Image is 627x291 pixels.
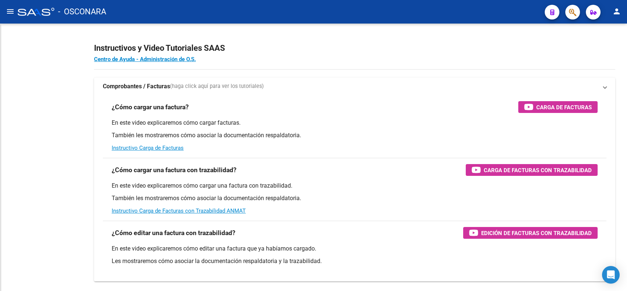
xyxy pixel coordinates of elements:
h2: Instructivos y Video Tutoriales SAAS [94,41,615,55]
span: Edición de Facturas con Trazabilidad [481,228,592,238]
button: Carga de Facturas con Trazabilidad [466,164,598,176]
span: (haga click aquí para ver los tutoriales) [170,82,264,91]
h3: ¿Cómo cargar una factura? [112,102,189,112]
a: Centro de Ayuda - Administración de O.S. [94,56,196,63]
strong: Comprobantes / Facturas [103,82,170,91]
p: También les mostraremos cómo asociar la documentación respaldatoria. [112,131,598,139]
span: Carga de Facturas [536,103,592,112]
a: Instructivo Carga de Facturas [112,145,184,151]
div: Comprobantes / Facturas(haga click aquí para ver los tutoriales) [94,95,615,281]
mat-icon: menu [6,7,15,16]
p: En este video explicaremos cómo cargar facturas. [112,119,598,127]
button: Edición de Facturas con Trazabilidad [463,227,598,239]
h3: ¿Cómo cargar una factura con trazabilidad? [112,165,237,175]
p: En este video explicaremos cómo editar una factura que ya habíamos cargado. [112,245,598,253]
div: Open Intercom Messenger [602,266,620,284]
span: - OSCONARA [58,4,106,20]
a: Instructivo Carga de Facturas con Trazabilidad ANMAT [112,207,246,214]
button: Carga de Facturas [518,101,598,113]
mat-icon: person [612,7,621,16]
p: Les mostraremos cómo asociar la documentación respaldatoria y la trazabilidad. [112,257,598,265]
p: También les mostraremos cómo asociar la documentación respaldatoria. [112,194,598,202]
p: En este video explicaremos cómo cargar una factura con trazabilidad. [112,182,598,190]
mat-expansion-panel-header: Comprobantes / Facturas(haga click aquí para ver los tutoriales) [94,78,615,95]
span: Carga de Facturas con Trazabilidad [484,166,592,175]
h3: ¿Cómo editar una factura con trazabilidad? [112,228,235,238]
